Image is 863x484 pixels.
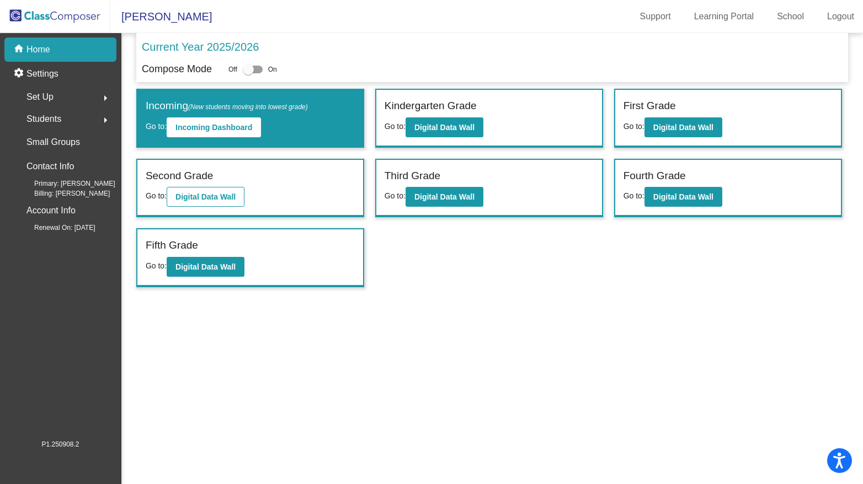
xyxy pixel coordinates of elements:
span: Go to: [385,122,406,131]
p: Current Year 2025/2026 [142,39,259,55]
label: Kindergarten Grade [385,98,477,114]
button: Digital Data Wall [406,187,483,207]
span: Billing: [PERSON_NAME] [17,189,110,198]
mat-icon: settings [13,67,26,80]
b: Digital Data Wall [653,192,713,201]
span: Set Up [26,89,54,105]
b: Digital Data Wall [175,262,236,271]
span: Go to: [624,122,644,131]
span: Primary: [PERSON_NAME] [17,179,115,189]
span: Off [228,64,237,74]
button: Digital Data Wall [167,257,244,277]
label: Incoming [146,98,308,114]
a: Learning Portal [685,8,763,25]
button: Digital Data Wall [644,117,722,137]
p: Account Info [26,203,76,218]
b: Digital Data Wall [175,192,236,201]
label: Fifth Grade [146,238,198,254]
p: Compose Mode [142,62,212,77]
a: School [768,8,813,25]
mat-icon: arrow_right [99,92,112,105]
label: Second Grade [146,168,214,184]
span: (New students moving into lowest grade) [188,103,308,111]
span: Renewal On: [DATE] [17,223,95,233]
span: On [268,64,277,74]
mat-icon: home [13,43,26,56]
a: Support [631,8,680,25]
span: Go to: [385,191,406,200]
b: Digital Data Wall [653,123,713,132]
span: Students [26,111,61,127]
label: Third Grade [385,168,440,184]
span: Go to: [624,191,644,200]
b: Digital Data Wall [414,192,475,201]
p: Home [26,43,50,56]
b: Digital Data Wall [414,123,475,132]
label: Fourth Grade [624,168,686,184]
button: Incoming Dashboard [167,117,261,137]
span: Go to: [146,191,167,200]
label: First Grade [624,98,676,114]
p: Small Groups [26,135,80,150]
span: Go to: [146,261,167,270]
p: Settings [26,67,58,80]
button: Digital Data Wall [406,117,483,137]
button: Digital Data Wall [167,187,244,207]
span: Go to: [146,122,167,131]
span: [PERSON_NAME] [110,8,212,25]
b: Incoming Dashboard [175,123,252,132]
a: Logout [818,8,863,25]
mat-icon: arrow_right [99,114,112,127]
p: Contact Info [26,159,74,174]
button: Digital Data Wall [644,187,722,207]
